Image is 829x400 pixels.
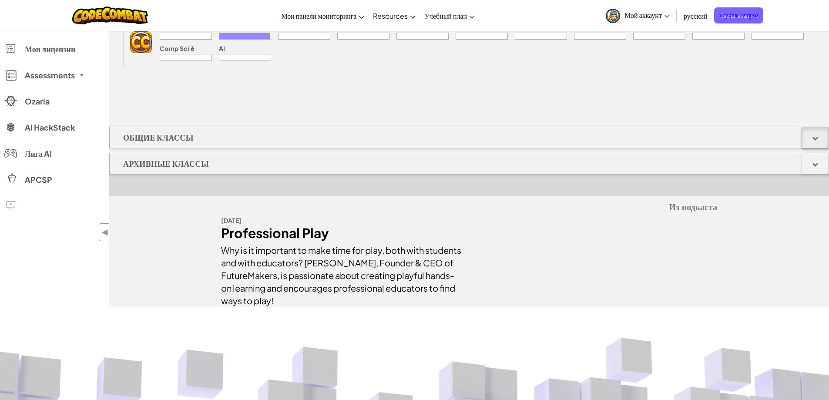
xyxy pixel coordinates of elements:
p: Comp Sci 6 [160,45,194,52]
a: Учебный план [420,4,479,27]
span: Resources [373,11,408,20]
span: русский [684,11,708,20]
h1: Архивные классы [110,153,222,175]
span: Мои лицензии [25,45,75,53]
span: Ozaria [25,97,50,105]
div: [DATE] [221,214,463,227]
span: Мой аккаунт [624,10,670,20]
h5: Из подкаста [221,201,717,214]
span: Assessments [25,71,75,79]
img: CodeCombat logo [72,7,148,24]
a: Resources [369,4,420,27]
a: русский [679,4,712,27]
a: Сделать запрос [714,7,764,24]
div: Why is it important to make time for play, both with students and with educators? [PERSON_NAME], ... [221,239,463,307]
span: AI HackStack [25,124,75,131]
span: ◀ [101,226,109,239]
img: logo [130,31,152,53]
p: AI [219,45,225,52]
h1: Общие классы [110,127,207,148]
a: Мой аккаунт [601,2,674,29]
span: Лига AI [25,150,52,158]
img: avatar [606,9,620,23]
div: Professional Play [221,227,463,239]
a: Мои панели мониторинга [277,4,369,27]
span: Учебный план [424,11,467,20]
span: Мои панели мониторинга [281,11,356,20]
